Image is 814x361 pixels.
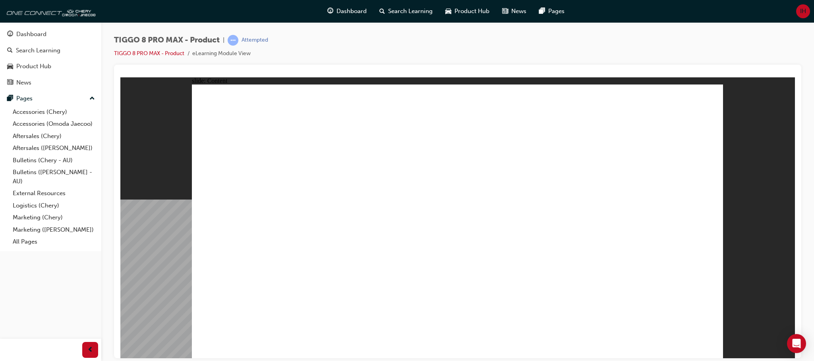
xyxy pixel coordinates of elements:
span: | [223,36,224,45]
a: Product Hub [3,59,98,74]
a: Bulletins ([PERSON_NAME] - AU) [10,166,98,187]
a: Dashboard [3,27,98,42]
a: search-iconSearch Learning [373,3,439,19]
img: oneconnect [4,3,95,19]
a: car-iconProduct Hub [439,3,496,19]
button: Pages [3,91,98,106]
span: guage-icon [327,6,333,16]
span: pages-icon [7,95,13,102]
span: IH [800,7,806,16]
span: guage-icon [7,31,13,38]
span: news-icon [7,79,13,86]
span: car-icon [7,63,13,70]
div: News [16,78,31,87]
div: Open Intercom Messenger [787,334,806,353]
span: prev-icon [87,345,93,355]
a: Aftersales (Chery) [10,130,98,142]
div: Search Learning [16,46,60,55]
a: Search Learning [3,43,98,58]
a: All Pages [10,236,98,248]
span: search-icon [7,47,13,54]
div: Attempted [242,36,268,44]
li: eLearning Module View [192,49,251,58]
a: Accessories (Chery) [10,106,98,118]
span: Pages [548,7,565,16]
a: guage-iconDashboard [321,3,373,19]
a: Marketing ([PERSON_NAME]) [10,224,98,236]
a: News [3,75,98,90]
span: Search Learning [388,7,433,16]
a: Accessories (Omoda Jaecoo) [10,118,98,130]
span: search-icon [379,6,385,16]
div: Pages [16,94,33,103]
a: pages-iconPages [533,3,571,19]
a: Marketing (Chery) [10,211,98,224]
a: news-iconNews [496,3,533,19]
a: Logistics (Chery) [10,200,98,212]
span: news-icon [502,6,508,16]
span: News [511,7,526,16]
a: Aftersales ([PERSON_NAME]) [10,142,98,154]
span: Product Hub [454,7,489,16]
button: DashboardSearch LearningProduct HubNews [3,25,98,91]
div: Dashboard [16,30,46,39]
span: Dashboard [336,7,367,16]
span: up-icon [89,94,95,104]
a: Bulletins (Chery - AU) [10,154,98,167]
span: learningRecordVerb_ATTEMPT-icon [228,35,238,46]
a: External Resources [10,187,98,200]
span: TIGGO 8 PRO MAX - Product [114,36,220,45]
a: TIGGO 8 PRO MAX - Product [114,50,184,57]
button: IH [796,4,810,18]
span: car-icon [445,6,451,16]
span: pages-icon [539,6,545,16]
div: Product Hub [16,62,51,71]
